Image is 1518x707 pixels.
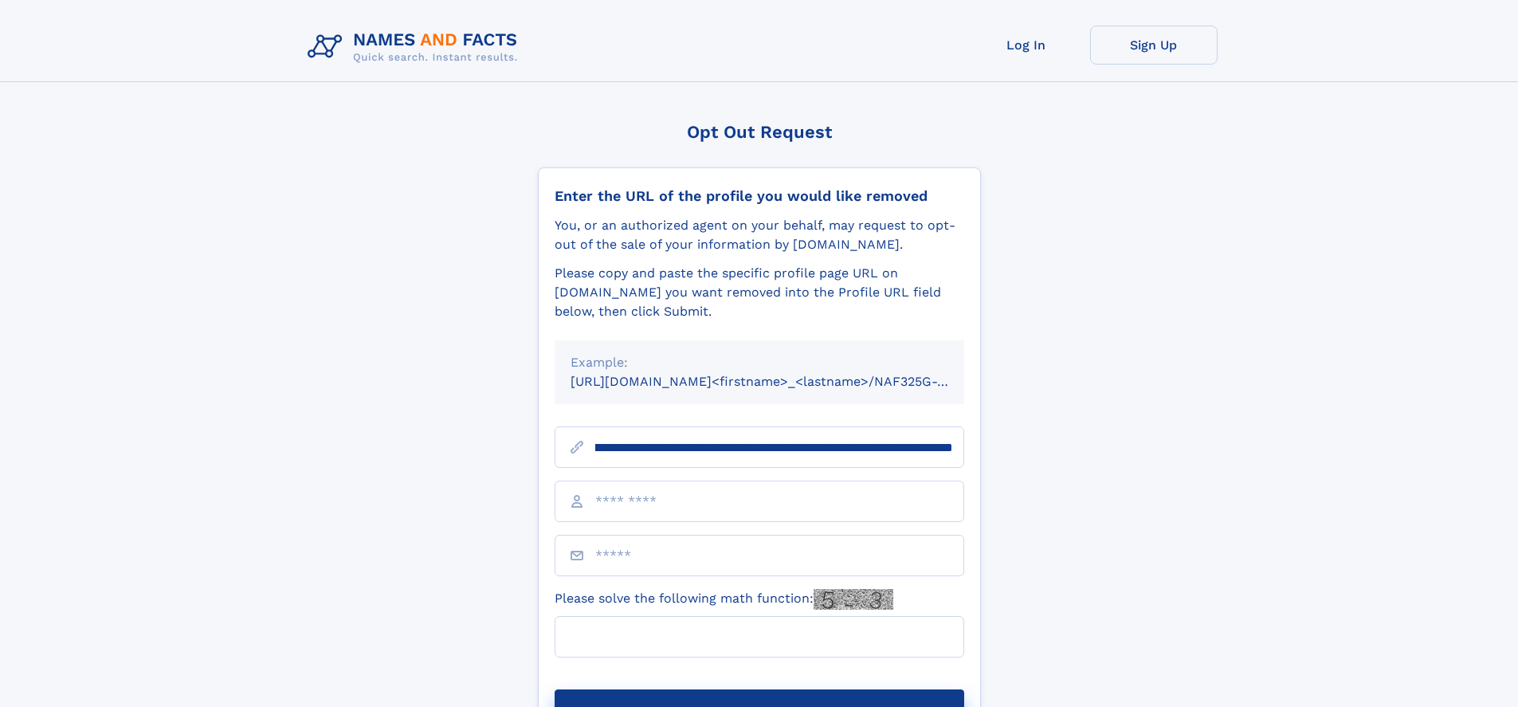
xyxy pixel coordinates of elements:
[555,187,964,205] div: Enter the URL of the profile you would like removed
[571,374,994,389] small: [URL][DOMAIN_NAME]<firstname>_<lastname>/NAF325G-xxxxxxxx
[1090,26,1218,65] a: Sign Up
[538,122,981,142] div: Opt Out Request
[571,353,948,372] div: Example:
[555,264,964,321] div: Please copy and paste the specific profile page URL on [DOMAIN_NAME] you want removed into the Pr...
[555,216,964,254] div: You, or an authorized agent on your behalf, may request to opt-out of the sale of your informatio...
[301,26,531,69] img: Logo Names and Facts
[963,26,1090,65] a: Log In
[555,589,893,610] label: Please solve the following math function:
